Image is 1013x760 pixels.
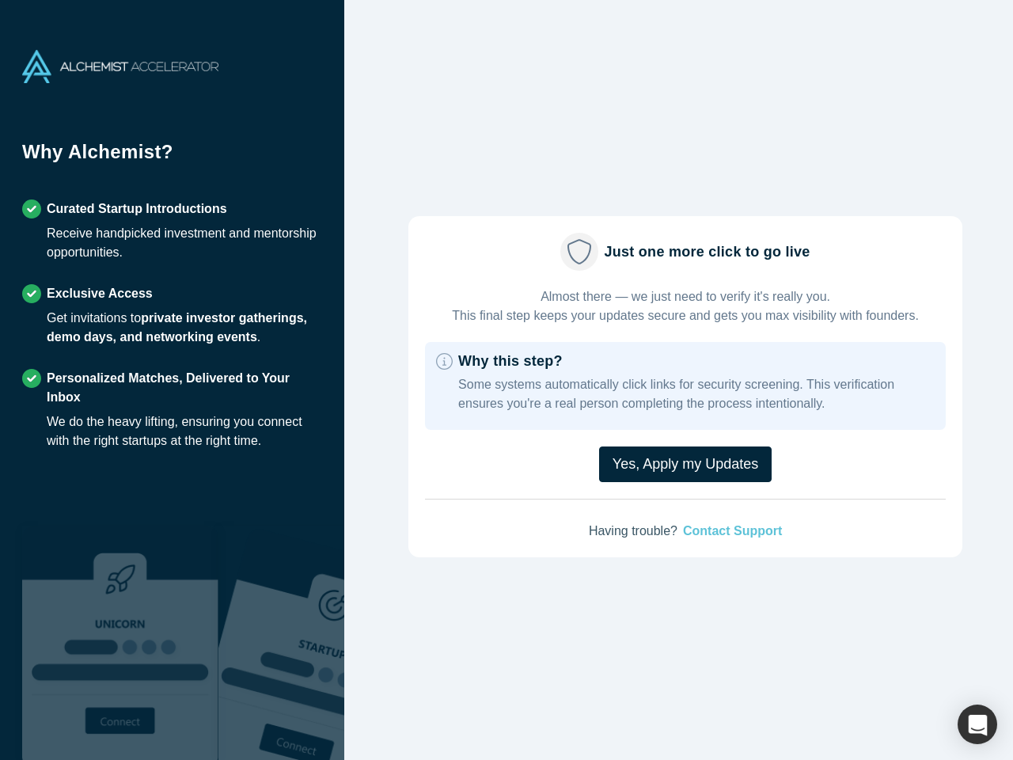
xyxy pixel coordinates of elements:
[47,202,227,215] strong: Curated Startup Introductions
[425,287,946,325] p: Almost there — we just need to verify it's really you. This final step keeps your updates secure ...
[22,526,218,760] img: Robust Technologies
[47,412,322,450] div: We do the heavy lifting, ensuring you connect with the right startups at the right time.
[683,522,782,541] a: Contact Support
[425,522,946,541] p: Having trouble?
[47,309,322,347] div: Get invitations to .
[218,526,415,760] img: Prism AI
[47,224,322,262] div: Receive handpicked investment and mentorship opportunities.
[22,50,218,83] img: Alchemist Accelerator Logo
[47,371,290,404] strong: Personalized Matches, Delivered to Your Inbox
[604,244,810,260] h2: Just one more click to go live
[458,353,935,370] h2: Why this step?
[22,138,322,177] h1: Why Alchemist?
[47,287,153,300] strong: Exclusive Access
[599,446,772,482] button: Yes, Apply my Updates
[458,375,935,413] p: Some systems automatically click links for security screening. This verification ensures you're a...
[47,311,307,344] b: private investor gatherings, demo days, and networking events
